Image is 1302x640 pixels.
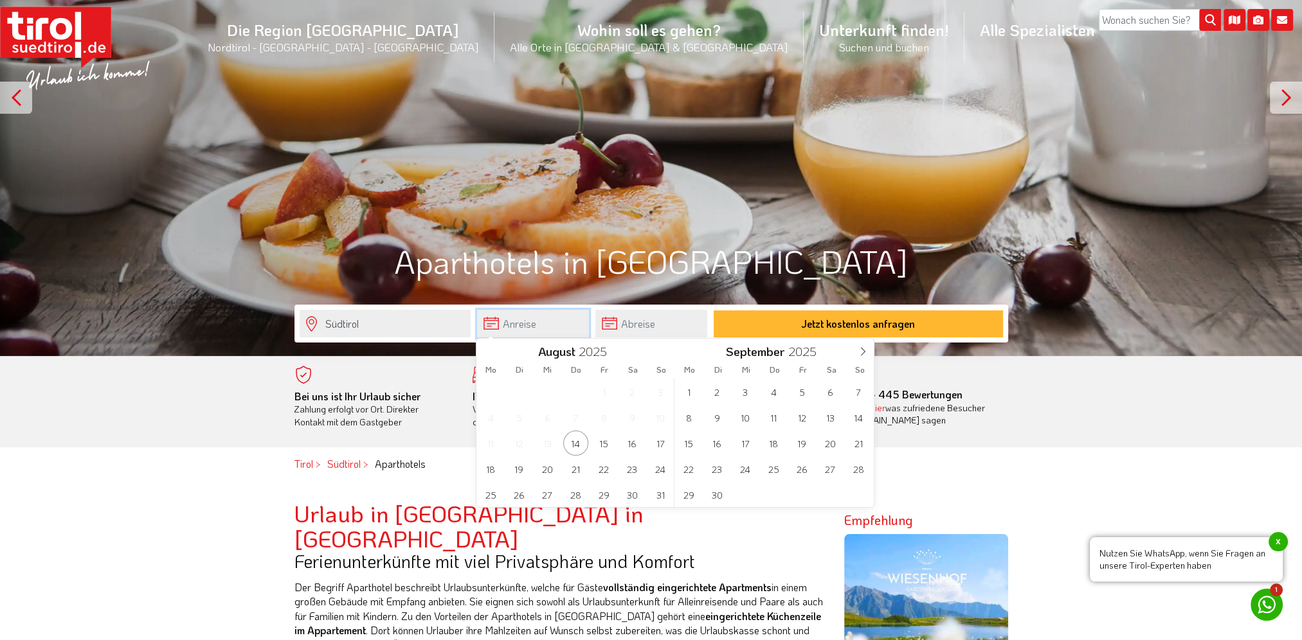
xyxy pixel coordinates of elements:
[846,456,871,481] span: September 28, 2025
[784,343,827,359] input: Year
[676,456,701,481] span: September 22, 2025
[647,366,675,374] span: So
[790,431,815,456] span: September 19, 2025
[476,366,505,374] span: Mo
[294,501,825,551] h2: Urlaub in [GEOGRAPHIC_DATA] in [GEOGRAPHIC_DATA]
[535,456,560,481] span: August 20, 2025
[478,431,503,456] span: August 11, 2025
[675,366,703,374] span: Mo
[789,366,817,374] span: Fr
[733,431,758,456] span: September 17, 2025
[761,405,786,430] span: September 11, 2025
[535,482,560,507] span: August 27, 2025
[592,456,617,481] span: August 22, 2025
[592,482,617,507] span: August 29, 2025
[1247,9,1269,31] i: Fotogalerie
[592,379,617,404] span: August 1, 2025
[562,366,590,374] span: Do
[790,456,815,481] span: September 26, 2025
[1224,9,1245,31] i: Karte öffnen
[818,456,843,481] span: September 27, 2025
[819,40,949,54] small: Suchen und buchen
[761,366,789,374] span: Do
[846,405,871,430] span: September 14, 2025
[192,6,494,68] a: Die Region [GEOGRAPHIC_DATA]Nordtirol - [GEOGRAPHIC_DATA] - [GEOGRAPHIC_DATA]
[733,379,758,404] span: September 3, 2025
[676,405,701,430] span: September 8, 2025
[676,431,701,456] span: September 15, 2025
[818,405,843,430] span: September 13, 2025
[507,456,532,481] span: August 19, 2025
[676,482,701,507] span: September 29, 2025
[300,310,471,337] input: Wo soll's hingehen?
[208,40,479,54] small: Nordtirol - [GEOGRAPHIC_DATA] - [GEOGRAPHIC_DATA]
[705,456,730,481] span: September 23, 2025
[294,244,1008,279] h1: Aparthotels in [GEOGRAPHIC_DATA]
[1090,537,1283,582] span: Nutzen Sie WhatsApp, wenn Sie Fragen an unsere Tirol-Experten haben
[964,6,1110,54] a: Alle Spezialisten
[294,390,454,429] div: Zahlung erfolgt vor Ort. Direkter Kontakt mit dem Gastgeber
[704,366,732,374] span: Di
[761,431,786,456] span: September 18, 2025
[714,310,1003,337] button: Jetzt kostenlos anfragen
[726,346,784,358] span: September
[761,379,786,404] span: September 4, 2025
[575,343,618,359] input: Year
[294,457,313,470] a: Tirol
[563,431,588,456] span: August 14, 2025
[478,482,503,507] span: August 25, 2025
[648,482,673,507] span: August 31, 2025
[846,431,871,456] span: September 21, 2025
[804,6,964,68] a: Unterkunft finden!Suchen und buchen
[1270,583,1283,596] span: 1
[507,482,532,507] span: August 26, 2025
[790,379,815,404] span: September 5, 2025
[592,431,617,456] span: August 15, 2025
[733,456,758,481] span: September 24, 2025
[1269,532,1288,551] span: x
[535,405,560,430] span: August 6, 2025
[845,366,874,374] span: So
[563,482,588,507] span: August 28, 2025
[534,366,562,374] span: Mi
[563,456,588,481] span: August 21, 2025
[732,366,761,374] span: Mi
[538,346,575,358] span: August
[676,379,701,404] span: September 1, 2025
[817,366,845,374] span: Sa
[619,366,647,374] span: Sa
[294,551,825,571] h3: Ferienunterkünfte mit viel Privatsphäre und Komfort
[705,405,730,430] span: September 9, 2025
[648,405,673,430] span: August 10, 2025
[507,405,532,430] span: August 5, 2025
[473,389,606,403] b: Ihr Traumurlaub beginnt hier!
[705,431,730,456] span: September 16, 2025
[733,405,758,430] span: September 10, 2025
[494,6,804,68] a: Wohin soll es gehen?Alle Orte in [GEOGRAPHIC_DATA] & [GEOGRAPHIC_DATA]
[592,405,617,430] span: August 8, 2025
[327,457,361,470] a: Südtirol
[648,431,673,456] span: August 17, 2025
[846,379,871,404] span: September 7, 2025
[620,405,645,430] span: August 9, 2025
[620,482,645,507] span: August 30, 2025
[620,379,645,404] span: August 2, 2025
[478,405,503,430] span: August 4, 2025
[294,389,420,403] b: Bei uns ist Ihr Urlaub sicher
[510,40,788,54] small: Alle Orte in [GEOGRAPHIC_DATA] & [GEOGRAPHIC_DATA]
[761,456,786,481] span: September 25, 2025
[375,457,426,470] em: Aparthotels
[829,387,963,401] b: - 445 Bewertungen
[844,511,913,528] strong: Empfehlung
[705,379,730,404] span: September 2, 2025
[1251,589,1283,621] a: 1 Nutzen Sie WhatsApp, wenn Sie Fragen an unsere Tirol-Experten habenx
[507,431,532,456] span: August 12, 2025
[590,366,619,374] span: Fr
[705,482,730,507] span: September 30, 2025
[648,379,673,404] span: August 3, 2025
[818,379,843,404] span: September 6, 2025
[620,456,645,481] span: August 23, 2025
[829,402,989,427] div: was zufriedene Besucher über [DOMAIN_NAME] sagen
[505,366,534,374] span: Di
[477,310,589,337] input: Anreise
